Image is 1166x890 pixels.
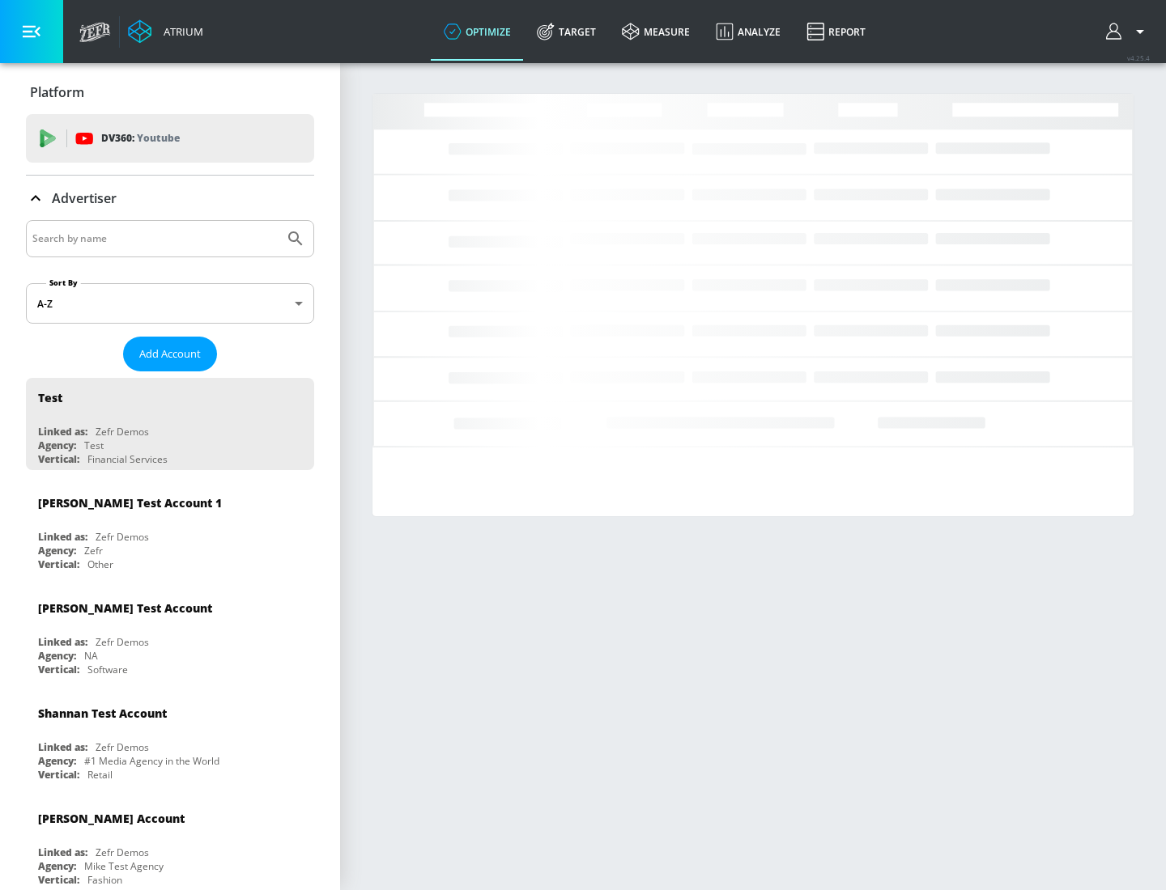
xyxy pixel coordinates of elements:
div: [PERSON_NAME] Test Account [38,600,212,616]
div: Agency: [38,439,76,452]
div: Vertical: [38,452,79,466]
a: optimize [431,2,524,61]
div: A-Z [26,283,314,324]
div: TestLinked as:Zefr DemosAgency:TestVertical:Financial Services [26,378,314,470]
div: Mike Test Agency [84,859,164,873]
div: Test [38,390,62,405]
div: [PERSON_NAME] Test AccountLinked as:Zefr DemosAgency:NAVertical:Software [26,588,314,680]
p: Youtube [137,129,180,146]
a: Report [794,2,879,61]
div: Zefr [84,544,103,557]
div: Retail [87,768,113,782]
div: Linked as: [38,845,87,859]
div: [PERSON_NAME] Account [38,811,185,826]
div: Agency: [38,649,76,663]
span: Add Account [139,345,201,363]
div: Agency: [38,544,76,557]
button: Add Account [123,337,217,371]
div: Agency: [38,859,76,873]
div: DV360: Youtube [26,114,314,163]
div: Vertical: [38,873,79,887]
div: Shannan Test AccountLinked as:Zefr DemosAgency:#1 Media Agency in the WorldVertical:Retail [26,693,314,786]
div: Linked as: [38,530,87,544]
div: Vertical: [38,557,79,571]
div: [PERSON_NAME] Test Account 1 [38,495,222,511]
div: [PERSON_NAME] Test Account 1Linked as:Zefr DemosAgency:ZefrVertical:Other [26,483,314,575]
div: Other [87,557,113,571]
div: Test [84,439,104,452]
div: Fashion [87,873,122,887]
div: Zefr Demos [96,635,149,649]
div: Zefr Demos [96,530,149,544]
div: Linked as: [38,740,87,754]
p: DV360: [101,129,180,147]
div: Software [87,663,128,676]
div: Advertiser [26,176,314,221]
label: Sort By [46,278,81,288]
div: Linked as: [38,635,87,649]
div: Zefr Demos [96,425,149,439]
div: Agency: [38,754,76,768]
div: Shannan Test Account [38,706,167,721]
a: Atrium [128,19,203,44]
div: Vertical: [38,768,79,782]
div: NA [84,649,98,663]
div: Zefr Demos [96,740,149,754]
div: Zefr Demos [96,845,149,859]
div: Vertical: [38,663,79,676]
p: Advertiser [52,189,117,207]
div: Financial Services [87,452,168,466]
div: Atrium [157,24,203,39]
p: Platform [30,83,84,101]
a: measure [609,2,703,61]
a: Target [524,2,609,61]
a: Analyze [703,2,794,61]
div: Linked as: [38,425,87,439]
span: v 4.25.4 [1127,53,1150,62]
div: Platform [26,70,314,115]
input: Search by name [32,228,278,249]
div: #1 Media Agency in the World [84,754,219,768]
